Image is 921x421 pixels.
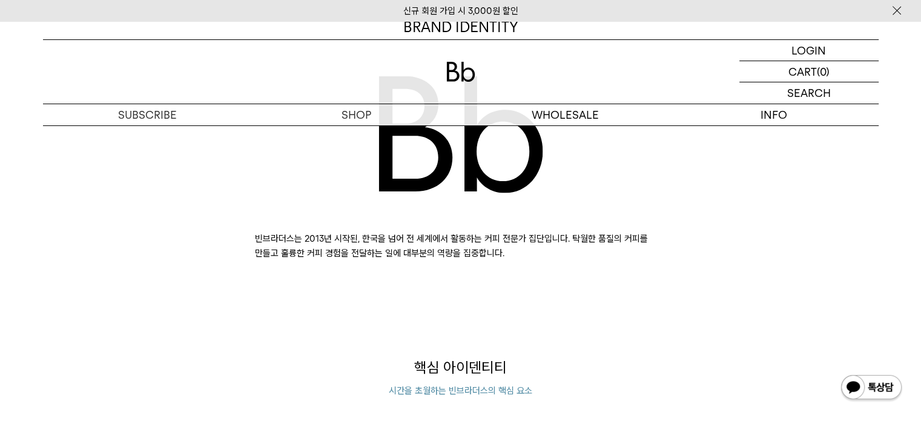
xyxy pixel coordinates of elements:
p: 빈브라더스는 2013년 시작된, 한국을 넘어 전 세계에서 활동하는 커피 전문가 집단입니다. 탁월한 품질의 커피를 만들고 훌륭한 커피 경험을 전달하는 일에 대부분의 역량을 집중... [255,231,667,260]
p: INFO [670,104,879,125]
a: CART (0) [739,61,879,82]
p: LOGIN [791,40,826,61]
p: (0) [817,61,830,82]
img: 로고 [446,62,475,82]
p: SEARCH [787,82,831,104]
a: 신규 회원 가입 시 3,000원 할인 [403,5,518,16]
a: SHOP [252,104,461,125]
a: LOGIN [739,40,879,61]
a: SUBSCRIBE [43,104,252,125]
p: 시간을 초월하는 빈브라더스의 핵심 요소 [184,383,737,398]
p: WHOLESALE [461,104,670,125]
p: CART [788,61,817,82]
p: 핵심 아이덴티티 [184,357,737,378]
img: 카카오톡 채널 1:1 채팅 버튼 [840,374,903,403]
